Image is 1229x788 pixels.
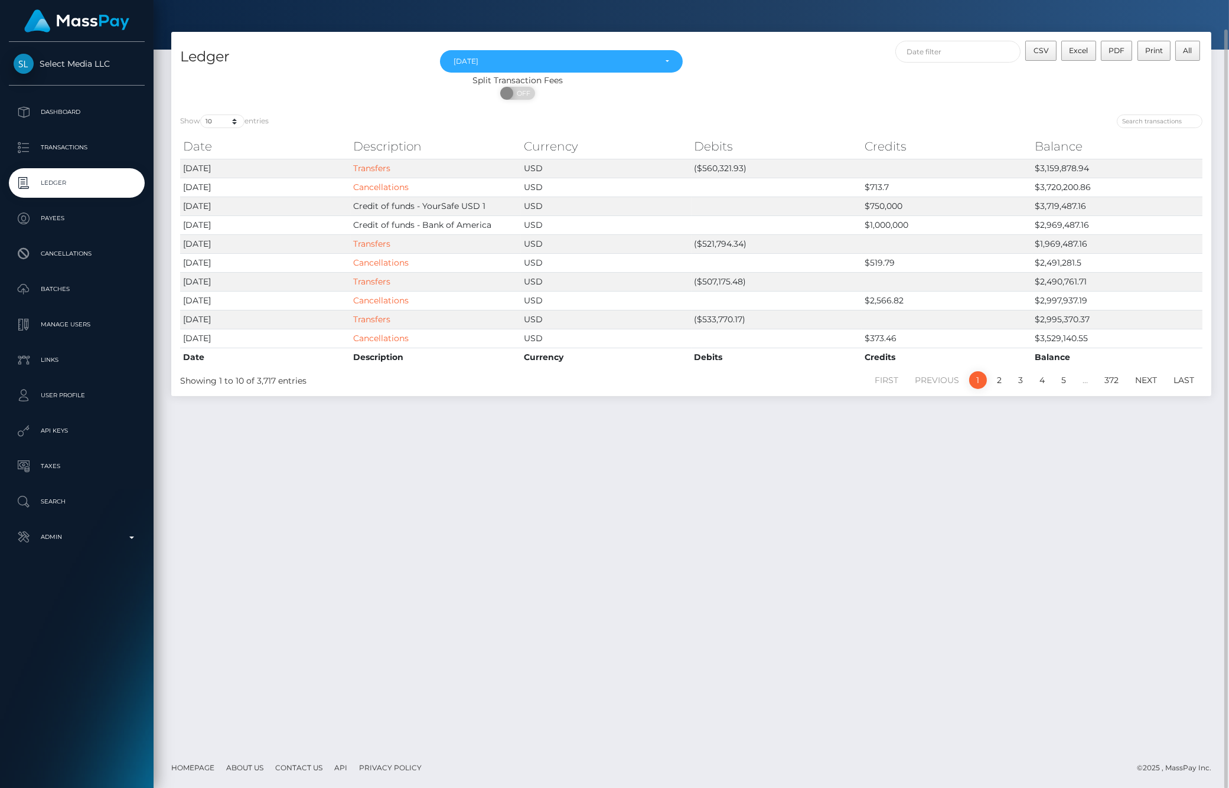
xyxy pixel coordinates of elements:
a: Cancellations [9,239,145,269]
td: $2,490,761.71 [1032,272,1203,291]
td: Credit of funds - YourSafe USD 1 [351,197,521,215]
td: ($560,321.93) [692,159,862,178]
a: API Keys [9,416,145,446]
td: $2,566.82 [862,291,1032,310]
td: [DATE] [180,253,351,272]
td: [DATE] [180,234,351,253]
td: $2,997,937.19 [1032,291,1203,310]
th: Currency [521,348,692,367]
span: CSV [1034,46,1049,55]
th: Date [180,348,351,367]
td: [DATE] [180,215,351,234]
span: OFF [507,87,536,100]
a: Transfers [354,163,391,174]
p: Taxes [14,457,140,475]
td: [DATE] [180,291,351,310]
td: USD [521,253,692,272]
td: $2,491,281.5 [1032,253,1203,272]
td: $373.46 [862,329,1032,348]
a: Search [9,487,145,516]
td: ($507,175.48) [692,272,862,291]
button: All [1175,41,1200,61]
td: $3,719,487.16 [1032,197,1203,215]
a: 2 [990,371,1008,389]
div: [DATE] [454,57,655,66]
th: Credits [862,348,1032,367]
td: USD [521,197,692,215]
td: $3,529,140.55 [1032,329,1203,348]
td: $1,000,000 [862,215,1032,234]
th: Credits [862,135,1032,158]
td: $1,969,487.16 [1032,234,1203,253]
span: Select Media LLC [9,58,145,69]
p: Payees [14,210,140,227]
td: USD [521,234,692,253]
a: Contact Us [270,758,327,777]
button: Aug 2025 [440,50,682,73]
img: MassPay Logo [24,9,129,32]
td: $2,969,487.16 [1032,215,1203,234]
a: 3 [1012,371,1029,389]
a: Homepage [167,758,219,777]
a: Privacy Policy [354,758,426,777]
th: Debits [692,348,862,367]
a: Cancellations [354,295,409,306]
p: Links [14,351,140,369]
td: [DATE] [180,159,351,178]
td: USD [521,159,692,178]
button: PDF [1101,41,1133,61]
th: Debits [692,135,862,158]
td: USD [521,178,692,197]
a: Transactions [9,133,145,162]
td: USD [521,291,692,310]
td: [DATE] [180,178,351,197]
a: Batches [9,274,145,304]
div: Split Transaction Fees [171,74,865,87]
td: USD [521,329,692,348]
th: Date [180,135,351,158]
a: API [330,758,352,777]
a: 5 [1055,371,1072,389]
a: 372 [1098,371,1125,389]
a: About Us [221,758,268,777]
a: Transfers [354,238,391,249]
p: Dashboard [14,103,140,121]
p: Manage Users [14,316,140,333]
button: CSV [1025,41,1057,61]
select: Showentries [200,115,245,128]
th: Description [351,135,521,158]
td: USD [521,215,692,234]
input: Date filter [895,41,1021,63]
td: ($521,794.34) [692,234,862,253]
span: All [1184,46,1192,55]
button: Print [1137,41,1171,61]
a: Cancellations [354,182,409,192]
a: 1 [969,371,987,389]
a: Cancellations [354,257,409,268]
p: Batches [14,280,140,298]
label: Show entries [180,115,269,128]
td: [DATE] [180,310,351,329]
td: Credit of funds - Bank of America [351,215,521,234]
p: API Keys [14,422,140,440]
td: [DATE] [180,272,351,291]
a: Links [9,345,145,375]
div: Showing 1 to 10 of 3,717 entries [180,370,596,387]
a: Transfers [354,314,391,325]
p: Search [14,493,140,511]
td: $3,159,878.94 [1032,159,1203,178]
td: [DATE] [180,329,351,348]
span: Print [1145,46,1163,55]
a: Ledger [9,168,145,198]
img: Select Media LLC [14,54,34,74]
a: Next [1129,371,1163,389]
td: $750,000 [862,197,1032,215]
a: Manage Users [9,310,145,339]
td: USD [521,310,692,329]
a: Cancellations [354,333,409,344]
p: Ledger [14,174,140,192]
th: Balance [1032,135,1203,158]
button: Excel [1061,41,1096,61]
a: 4 [1033,371,1051,389]
p: Admin [14,528,140,546]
